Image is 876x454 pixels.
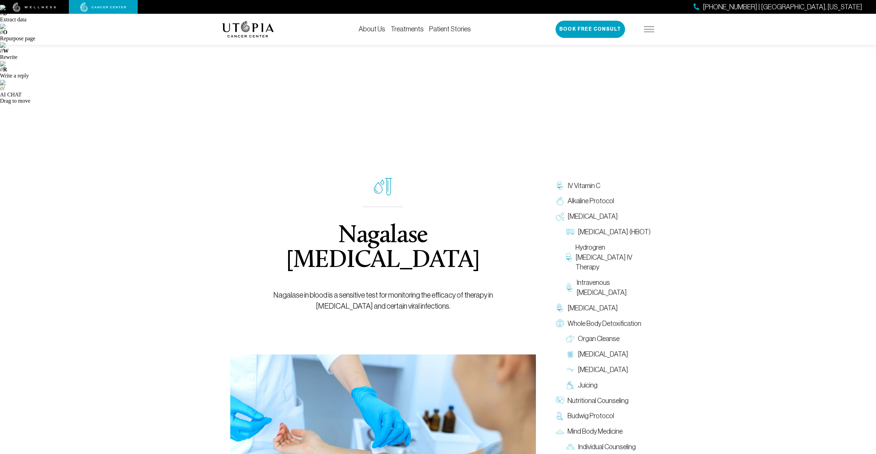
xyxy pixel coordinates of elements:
[568,396,629,406] span: Nutritional Counseling
[566,253,572,261] img: Hydrogren Peroxide IV Therapy
[556,197,564,205] img: Alkaline Protocol
[552,300,654,316] a: [MEDICAL_DATA]
[556,412,564,420] img: Budwig Protocol
[552,178,654,194] a: IV Vitamin C
[568,181,600,191] span: IV Vitamin C
[552,209,654,224] a: [MEDICAL_DATA]
[556,304,564,312] img: Chelation Therapy
[578,227,651,237] span: [MEDICAL_DATA] (HBOT)
[552,316,654,331] a: Whole Body Detoxification
[568,196,614,206] span: Alkaline Protocol
[563,362,654,378] a: [MEDICAL_DATA]
[552,408,654,424] a: Budwig Protocol
[566,443,574,451] img: Individual Counseling
[552,393,654,409] a: Nutritional Counseling
[556,427,564,436] img: Mind Body Medicine
[246,290,520,312] p: Nagalase in blood is a sensitive test for monitoring the efficacy of therapy in [MEDICAL_DATA] an...
[246,224,520,273] h1: Nagalase [MEDICAL_DATA]
[563,240,654,275] a: Hydrogren [MEDICAL_DATA] IV Therapy
[566,228,574,236] img: Hyperbaric Oxygen Therapy (HBOT)
[563,331,654,347] a: Organ Cleanse
[563,378,654,393] a: Juicing
[552,424,654,439] a: Mind Body Medicine
[563,224,654,240] a: [MEDICAL_DATA] (HBOT)
[566,365,574,374] img: Lymphatic Massage
[556,182,564,190] img: IV Vitamin C
[374,178,392,196] img: icon
[566,335,574,343] img: Organ Cleanse
[578,365,628,375] span: [MEDICAL_DATA]
[566,283,573,292] img: Intravenous Ozone Therapy
[568,319,641,329] span: Whole Body Detoxification
[563,347,654,362] a: [MEDICAL_DATA]
[578,380,598,390] span: Juicing
[556,396,564,405] img: Nutritional Counseling
[566,350,574,359] img: Colon Therapy
[556,213,564,221] img: Oxygen Therapy
[568,303,618,313] span: [MEDICAL_DATA]
[568,411,614,421] span: Budwig Protocol
[568,211,618,221] span: [MEDICAL_DATA]
[578,349,628,359] span: [MEDICAL_DATA]
[556,319,564,328] img: Whole Body Detoxification
[552,193,654,209] a: Alkaline Protocol
[568,426,623,436] span: Mind Body Medicine
[578,442,636,452] span: Individual Counseling
[566,381,574,389] img: Juicing
[576,243,651,272] span: Hydrogren [MEDICAL_DATA] IV Therapy
[578,334,620,344] span: Organ Cleanse
[563,275,654,300] a: Intravenous [MEDICAL_DATA]
[577,278,651,298] span: Intravenous [MEDICAL_DATA]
